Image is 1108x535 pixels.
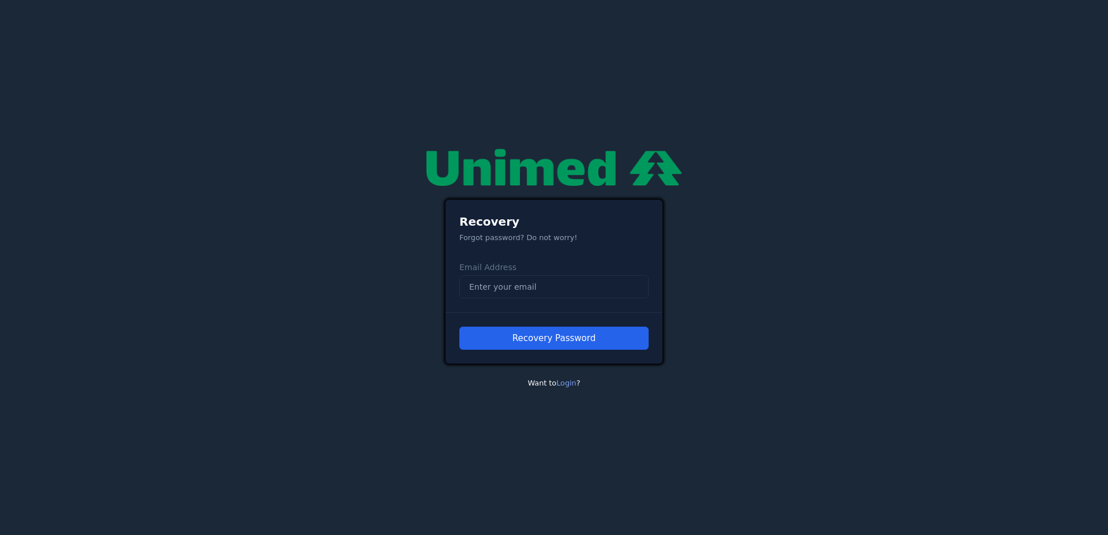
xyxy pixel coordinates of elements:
h3: Recovery [459,214,649,230]
label: Email Address [459,261,516,274]
p: Want to ? [446,377,662,388]
input: Enter your email [459,275,649,298]
small: Forgot password? Do not worry! [459,233,578,242]
img: null [426,149,682,186]
button: Recovery Password [459,327,649,350]
a: Login [556,379,577,387]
